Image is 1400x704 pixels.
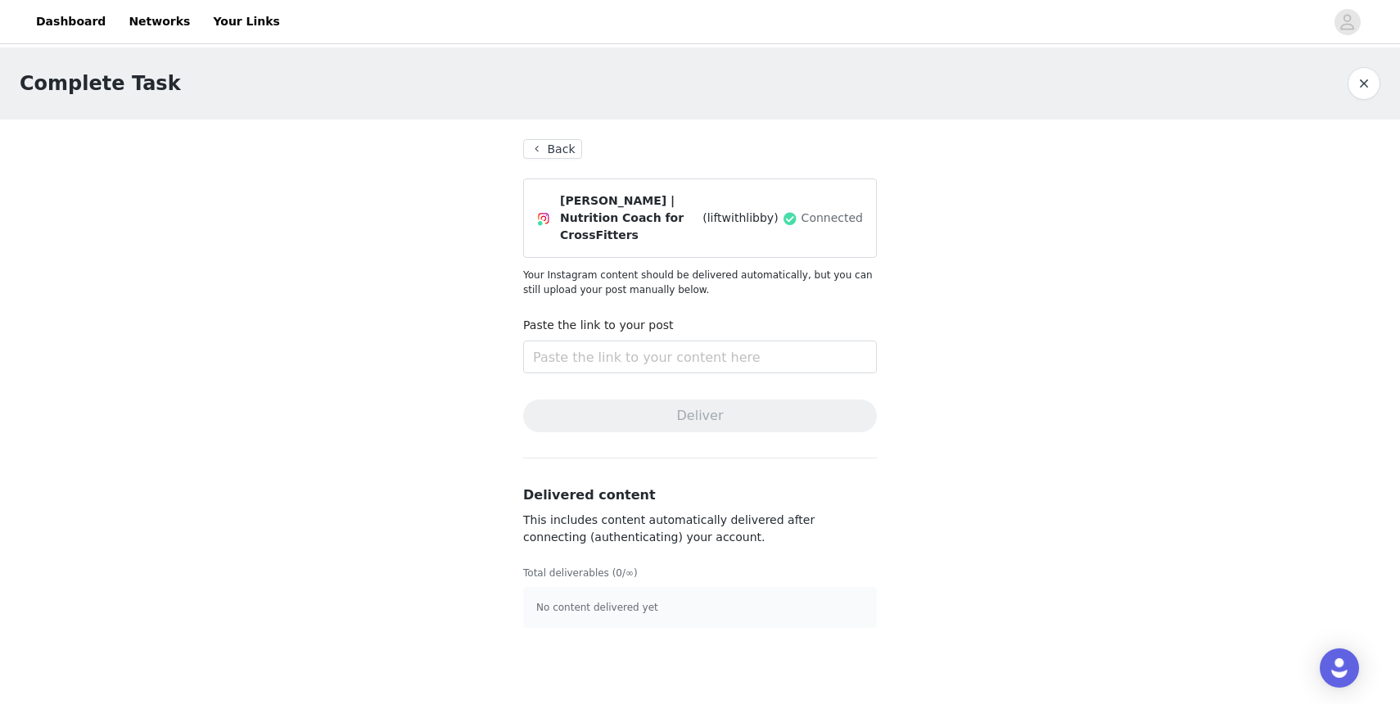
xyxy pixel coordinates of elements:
div: avatar [1339,9,1355,35]
p: Total deliverables (0/∞) [523,566,877,580]
p: No content delivered yet [536,600,864,615]
span: (liftwithlibby) [702,210,778,227]
div: Open Intercom Messenger [1320,648,1359,688]
a: Networks [119,3,200,40]
h3: Delivered content [523,485,877,505]
h1: Complete Task [20,69,181,98]
p: Your Instagram content should be delivered automatically, but you can still upload your post manu... [523,268,877,297]
span: Connected [802,210,863,227]
a: Your Links [203,3,290,40]
span: This includes content automatically delivered after connecting (authenticating) your account. [523,513,815,544]
button: Deliver [523,399,877,432]
a: Dashboard [26,3,115,40]
input: Paste the link to your content here [523,341,877,373]
span: [PERSON_NAME] | Nutrition Coach for CrossFitters [560,192,699,244]
label: Paste the link to your post [523,318,674,332]
button: Back [523,139,582,159]
img: Instagram Icon [537,212,550,225]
